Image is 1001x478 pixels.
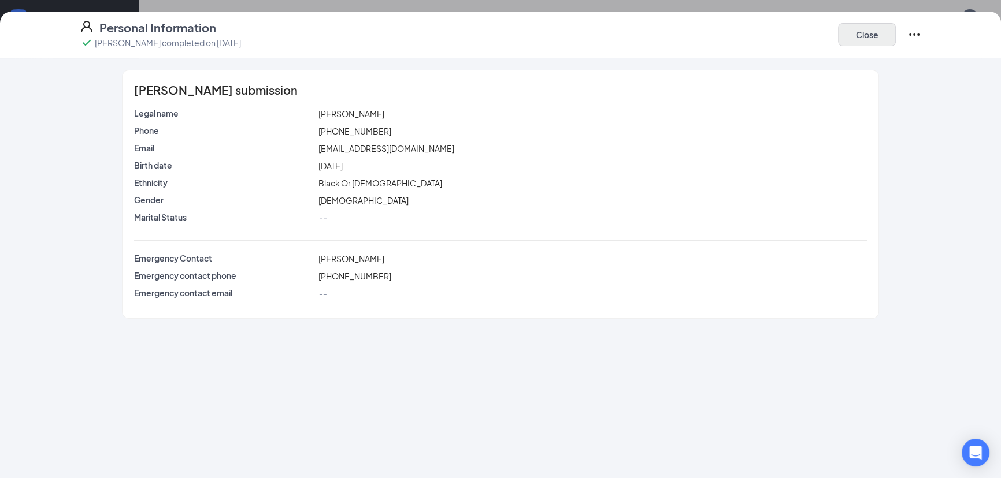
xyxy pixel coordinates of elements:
[134,194,314,206] p: Gender
[318,271,391,281] span: [PHONE_NUMBER]
[95,37,241,48] p: [PERSON_NAME] completed on [DATE]
[80,36,94,50] svg: Checkmark
[907,28,921,42] svg: Ellipses
[318,288,327,298] span: --
[134,252,314,264] p: Emergency Contact
[318,178,442,188] span: Black Or [DEMOGRAPHIC_DATA]
[134,159,314,171] p: Birth date
[134,211,314,223] p: Marital Status
[318,109,384,119] span: [PERSON_NAME]
[134,177,314,188] p: Ethnicity
[962,439,989,466] div: Open Intercom Messenger
[838,23,896,46] button: Close
[134,142,314,154] p: Email
[134,125,314,136] p: Phone
[99,20,216,36] h4: Personal Information
[134,107,314,119] p: Legal name
[80,20,94,33] svg: User
[318,126,391,136] span: [PHONE_NUMBER]
[318,212,327,223] span: --
[134,287,314,298] p: Emergency contact email
[318,253,384,264] span: [PERSON_NAME]
[318,143,454,154] span: [EMAIL_ADDRESS][DOMAIN_NAME]
[134,270,314,281] p: Emergency contact phone
[318,195,409,206] span: [DEMOGRAPHIC_DATA]
[134,84,298,96] span: [PERSON_NAME] submission
[318,160,343,171] span: [DATE]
